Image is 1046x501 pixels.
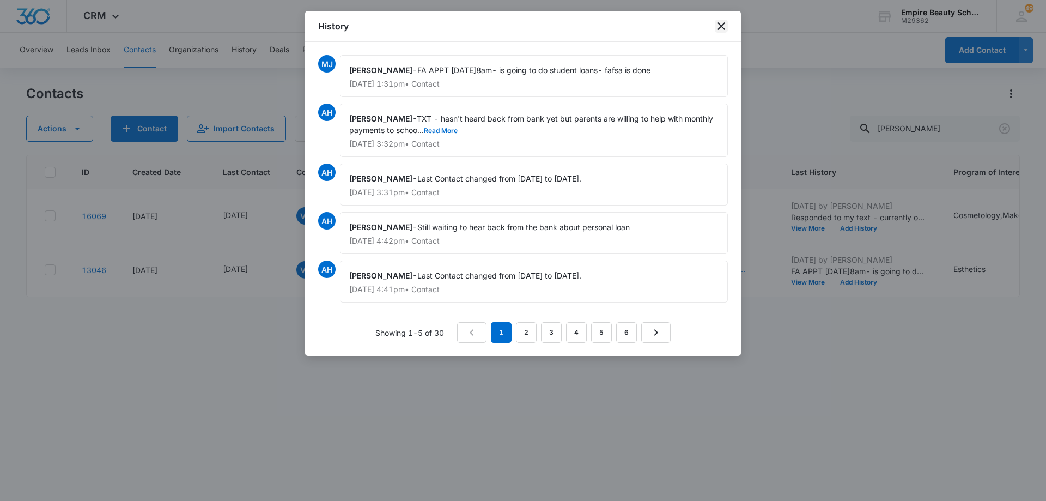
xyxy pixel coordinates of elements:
[349,80,719,88] p: [DATE] 1:31pm • Contact
[318,212,336,230] span: AH
[349,174,412,183] span: [PERSON_NAME]
[457,322,671,343] nav: Pagination
[417,271,581,280] span: Last Contact changed from [DATE] to [DATE].
[318,164,336,181] span: AH
[349,140,719,148] p: [DATE] 3:32pm • Contact
[349,286,719,293] p: [DATE] 4:41pm • Contact
[349,271,412,280] span: [PERSON_NAME]
[318,261,336,278] span: AH
[349,189,719,196] p: [DATE] 3:31pm • Contact
[349,222,412,232] span: [PERSON_NAME]
[417,222,630,232] span: Still waiting to hear back from the bank about personal loan
[417,65,650,75] span: FA APPT [DATE]8am- is going to do student loans- fafsa is done
[349,237,719,245] p: [DATE] 4:42pm • Contact
[616,322,637,343] a: Page 6
[591,322,612,343] a: Page 5
[516,322,537,343] a: Page 2
[318,55,336,73] span: MJ
[349,114,412,123] span: [PERSON_NAME]
[340,55,728,97] div: -
[340,261,728,303] div: -
[340,212,728,254] div: -
[375,327,444,339] p: Showing 1-5 of 30
[318,104,336,121] span: AH
[715,20,728,33] button: close
[566,322,587,343] a: Page 4
[491,322,512,343] em: 1
[541,322,562,343] a: Page 3
[340,104,728,157] div: -
[424,128,458,134] button: Read More
[349,65,412,75] span: [PERSON_NAME]
[417,174,581,183] span: Last Contact changed from [DATE] to [DATE].
[349,114,715,135] span: TXT - hasn't heard back from bank yet but parents are willing to help with monthly payments to sc...
[340,164,728,206] div: -
[318,20,349,33] h1: History
[641,322,671,343] a: Next Page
